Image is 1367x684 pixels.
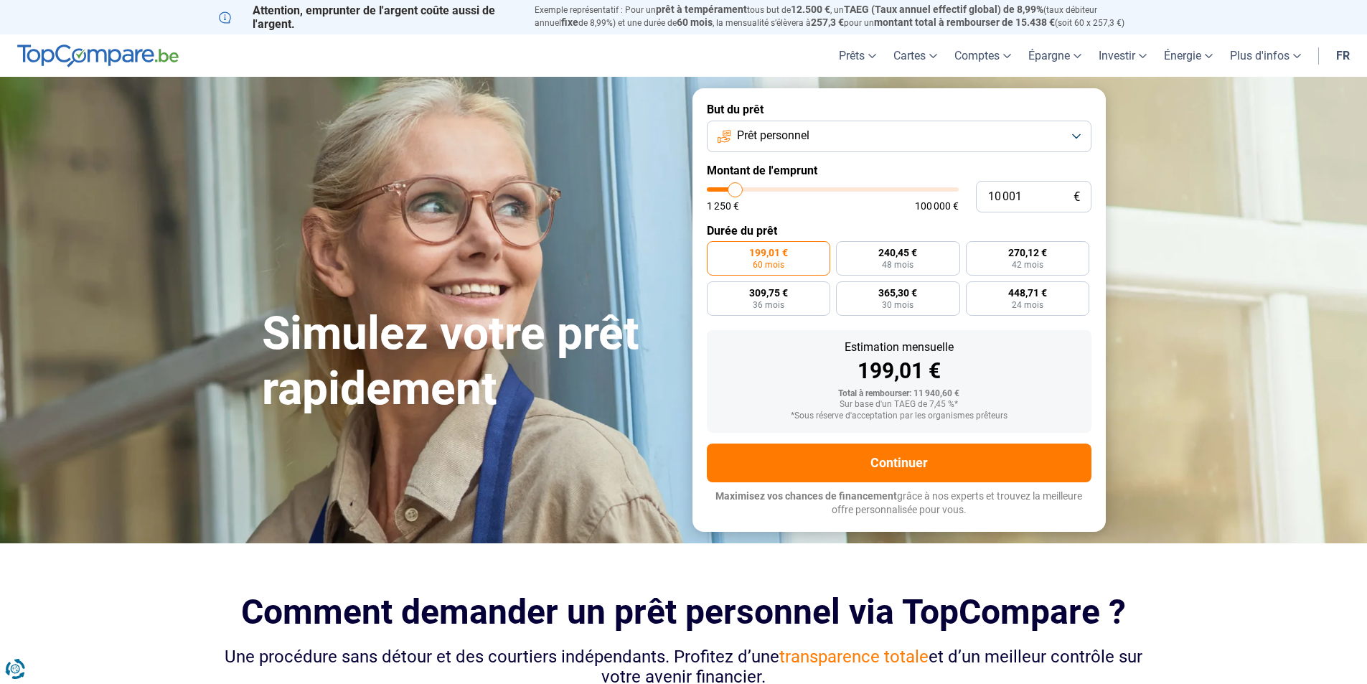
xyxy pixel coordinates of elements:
a: Énergie [1155,34,1221,77]
span: 448,71 € [1008,288,1047,298]
label: Durée du prêt [707,224,1091,238]
label: But du prêt [707,103,1091,116]
a: Investir [1090,34,1155,77]
a: Comptes [946,34,1020,77]
span: fixe [561,17,578,28]
button: Continuer [707,444,1091,482]
span: 309,75 € [749,288,788,298]
span: montant total à rembourser de 15.438 € [874,17,1055,28]
span: 60 mois [753,261,784,269]
div: Estimation mensuelle [718,342,1080,353]
span: 365,30 € [878,288,917,298]
span: € [1074,191,1080,203]
span: 257,3 € [811,17,844,28]
span: 42 mois [1012,261,1043,269]
button: Prêt personnel [707,121,1091,152]
span: 24 mois [1012,301,1043,309]
div: 199,01 € [718,360,1080,382]
a: Plus d'infos [1221,34,1310,77]
span: 60 mois [677,17,713,28]
span: 270,12 € [1008,248,1047,258]
img: TopCompare [17,44,179,67]
span: 12.500 € [791,4,830,15]
div: Total à rembourser: 11 940,60 € [718,389,1080,399]
span: 30 mois [882,301,913,309]
span: TAEG (Taux annuel effectif global) de 8,99% [844,4,1043,15]
a: Cartes [885,34,946,77]
a: Prêts [830,34,885,77]
a: fr [1328,34,1358,77]
a: Épargne [1020,34,1090,77]
span: transparence totale [779,647,929,667]
h1: Simulez votre prêt rapidement [262,306,675,417]
p: Exemple représentatif : Pour un tous but de , un (taux débiteur annuel de 8,99%) et une durée de ... [535,4,1149,29]
p: Attention, emprunter de l'argent coûte aussi de l'argent. [219,4,517,31]
label: Montant de l'emprunt [707,164,1091,177]
div: Sur base d'un TAEG de 7,45 %* [718,400,1080,410]
h2: Comment demander un prêt personnel via TopCompare ? [219,592,1149,632]
span: Maximisez vos chances de financement [715,490,897,502]
span: prêt à tempérament [656,4,747,15]
p: grâce à nos experts et trouvez la meilleure offre personnalisée pour vous. [707,489,1091,517]
span: 48 mois [882,261,913,269]
span: 199,01 € [749,248,788,258]
span: 1 250 € [707,201,739,211]
div: *Sous réserve d'acceptation par les organismes prêteurs [718,411,1080,421]
span: Prêt personnel [737,128,809,144]
span: 36 mois [753,301,784,309]
span: 100 000 € [915,201,959,211]
span: 240,45 € [878,248,917,258]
